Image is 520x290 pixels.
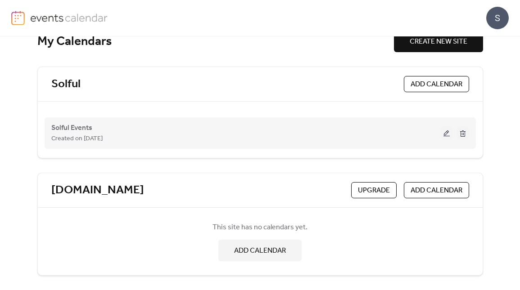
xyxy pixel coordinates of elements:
[394,31,483,52] button: CREATE NEW SITE
[411,79,462,90] span: ADD CALENDAR
[30,11,108,24] img: logo-type
[213,222,307,233] span: This site has no calendars yet.
[234,245,286,256] span: ADD CALENDAR
[358,185,390,196] span: Upgrade
[51,183,144,198] a: [DOMAIN_NAME]
[51,77,81,92] a: Solful
[51,125,92,130] a: Solful Events
[404,76,469,92] button: ADD CALENDAR
[51,134,103,144] span: Created on [DATE]
[51,123,92,134] span: Solful Events
[411,185,462,196] span: ADD CALENDAR
[11,11,25,25] img: logo
[37,34,394,49] div: My Calendars
[218,240,302,261] button: ADD CALENDAR
[410,36,467,47] span: CREATE NEW SITE
[351,182,397,198] button: Upgrade
[404,182,469,198] button: ADD CALENDAR
[486,7,509,29] div: S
